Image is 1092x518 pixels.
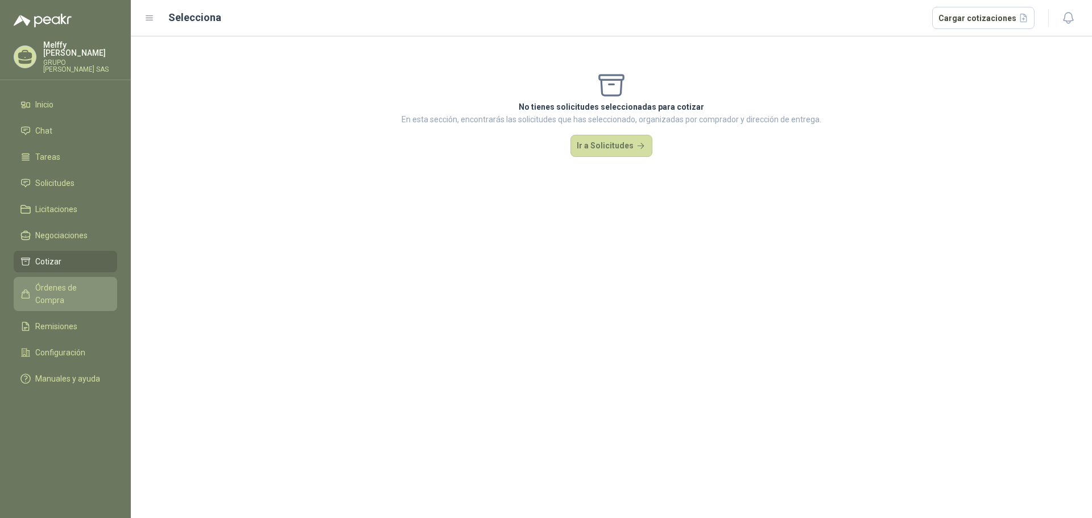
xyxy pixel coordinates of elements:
[35,229,88,242] span: Negociaciones
[932,7,1035,30] button: Cargar cotizaciones
[35,320,77,333] span: Remisiones
[14,277,117,311] a: Órdenes de Compra
[14,198,117,220] a: Licitaciones
[402,113,821,126] p: En esta sección, encontrarás las solicitudes que has seleccionado, organizadas por comprador y di...
[14,94,117,115] a: Inicio
[570,135,652,158] button: Ir a Solicitudes
[14,225,117,246] a: Negociaciones
[35,372,100,385] span: Manuales y ayuda
[14,368,117,389] a: Manuales y ayuda
[35,281,106,306] span: Órdenes de Compra
[14,172,117,194] a: Solicitudes
[35,177,75,189] span: Solicitudes
[35,98,53,111] span: Inicio
[43,41,117,57] p: Melffy [PERSON_NAME]
[14,120,117,142] a: Chat
[35,346,85,359] span: Configuración
[35,255,61,268] span: Cotizar
[35,125,52,137] span: Chat
[14,146,117,168] a: Tareas
[14,316,117,337] a: Remisiones
[14,251,117,272] a: Cotizar
[14,14,72,27] img: Logo peakr
[35,203,77,216] span: Licitaciones
[402,101,821,113] p: No tienes solicitudes seleccionadas para cotizar
[168,10,221,26] h2: Selecciona
[14,342,117,363] a: Configuración
[35,151,60,163] span: Tareas
[43,59,117,73] p: GRUPO [PERSON_NAME] SAS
